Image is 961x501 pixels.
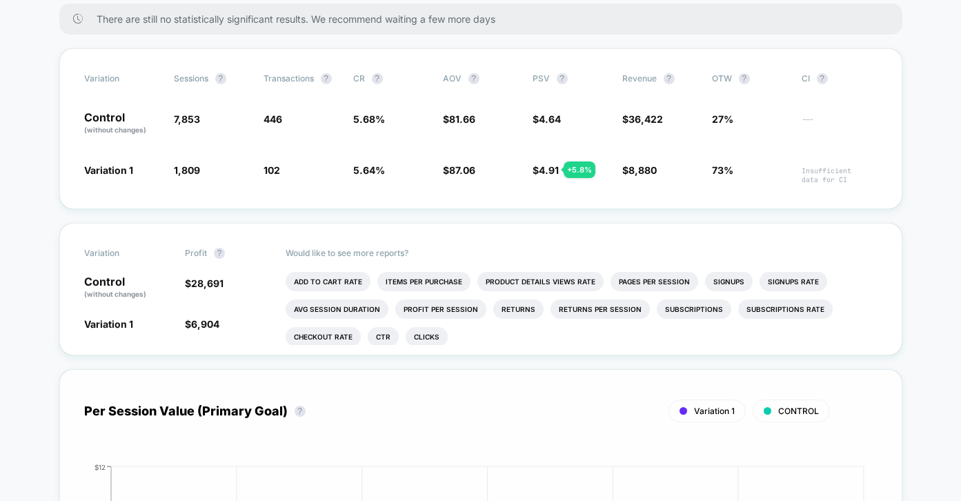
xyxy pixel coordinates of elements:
[395,299,486,319] li: Profit Per Session
[533,164,559,176] span: $
[622,113,663,125] span: $
[97,13,875,25] span: There are still no statistically significant results. We recommend waiting a few more days
[802,166,878,184] span: Insufficient data for CI
[738,299,833,319] li: Subscriptions Rate
[557,73,568,84] button: ?
[657,299,731,319] li: Subscriptions
[372,73,383,84] button: ?
[802,115,878,135] span: ---
[286,248,878,258] p: Would like to see more reports?
[191,277,224,289] span: 28,691
[84,276,171,299] p: Control
[84,112,160,135] p: Control
[406,327,448,346] li: Clicks
[191,318,219,330] span: 6,904
[84,290,146,298] span: (without changes)
[564,161,595,178] div: + 5.8 %
[185,318,219,330] span: $
[264,164,280,176] span: 102
[286,327,361,346] li: Checkout Rate
[286,272,370,291] li: Add To Cart Rate
[84,164,133,176] span: Variation 1
[174,73,208,83] span: Sessions
[712,164,733,176] span: 73%
[664,73,675,84] button: ?
[551,299,650,319] li: Returns Per Session
[760,272,827,291] li: Signups Rate
[174,113,200,125] span: 7,853
[84,126,146,134] span: (without changes)
[449,164,475,176] span: 87.06
[443,164,475,176] span: $
[493,299,544,319] li: Returns
[264,113,282,125] span: 446
[353,73,365,83] span: CR
[533,73,550,83] span: PSV
[368,327,399,346] li: Ctr
[778,406,819,416] span: CONTROL
[817,73,828,84] button: ?
[84,73,160,84] span: Variation
[622,164,657,176] span: $
[443,113,475,125] span: $
[95,462,106,471] tspan: $12
[705,272,753,291] li: Signups
[353,164,385,176] span: 5.64 %
[611,272,698,291] li: Pages Per Session
[443,73,462,83] span: AOV
[295,406,306,417] button: ?
[215,73,226,84] button: ?
[628,113,663,125] span: 36,422
[739,73,750,84] button: ?
[185,248,207,258] span: Profit
[622,73,657,83] span: Revenue
[321,73,332,84] button: ?
[185,277,224,289] span: $
[468,73,479,84] button: ?
[214,248,225,259] button: ?
[264,73,314,83] span: Transactions
[174,164,200,176] span: 1,809
[712,113,733,125] span: 27%
[802,73,878,84] span: CI
[84,318,133,330] span: Variation 1
[84,248,160,259] span: Variation
[449,113,475,125] span: 81.66
[533,113,561,125] span: $
[539,164,559,176] span: 4.91
[694,406,735,416] span: Variation 1
[712,73,788,84] span: OTW
[477,272,604,291] li: Product Details Views Rate
[286,299,388,319] li: Avg Session Duration
[539,113,561,125] span: 4.64
[628,164,657,176] span: 8,880
[353,113,385,125] span: 5.68 %
[377,272,470,291] li: Items Per Purchase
